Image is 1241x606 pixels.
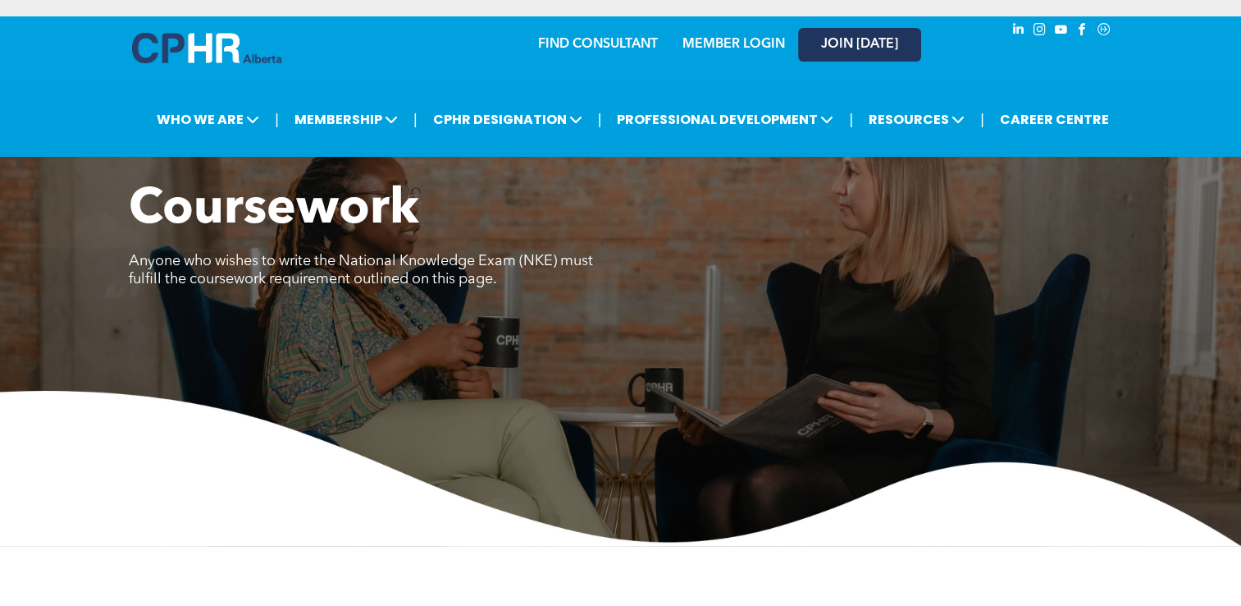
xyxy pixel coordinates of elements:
a: instagram [1031,21,1049,43]
a: JOIN [DATE] [798,28,921,62]
img: A blue and white logo for cp alberta [132,33,281,63]
li: | [413,103,417,136]
a: MEMBER LOGIN [682,38,785,51]
a: youtube [1052,21,1070,43]
li: | [980,103,984,136]
span: WHO WE ARE [152,104,264,135]
a: CAREER CENTRE [995,104,1114,135]
a: linkedin [1010,21,1028,43]
li: | [275,103,279,136]
span: Anyone who wishes to write the National Knowledge Exam (NKE) must fulfill the coursework requirem... [129,254,593,287]
a: facebook [1074,21,1092,43]
li: | [849,103,853,136]
a: FIND CONSULTANT [538,38,658,51]
span: PROFESSIONAL DEVELOPMENT [612,104,838,135]
span: Coursework [129,186,419,235]
li: | [598,103,602,136]
a: Social network [1095,21,1113,43]
span: MEMBERSHIP [290,104,403,135]
span: RESOURCES [864,104,970,135]
span: CPHR DESIGNATION [428,104,587,135]
span: JOIN [DATE] [821,37,898,53]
